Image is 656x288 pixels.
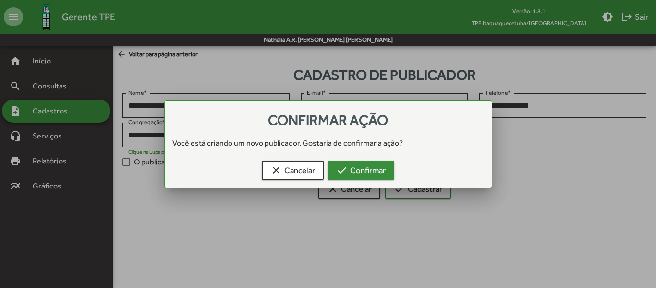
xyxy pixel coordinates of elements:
[270,164,282,176] mat-icon: clear
[262,161,324,180] button: Cancelar
[270,162,315,179] span: Cancelar
[268,112,388,128] span: Confirmar ação
[336,162,386,179] span: Confirmar
[336,164,348,176] mat-icon: check
[328,161,394,180] button: Confirmar
[165,138,492,149] div: Você está criando um novo publicador. Gostaria de confirmar a ação?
